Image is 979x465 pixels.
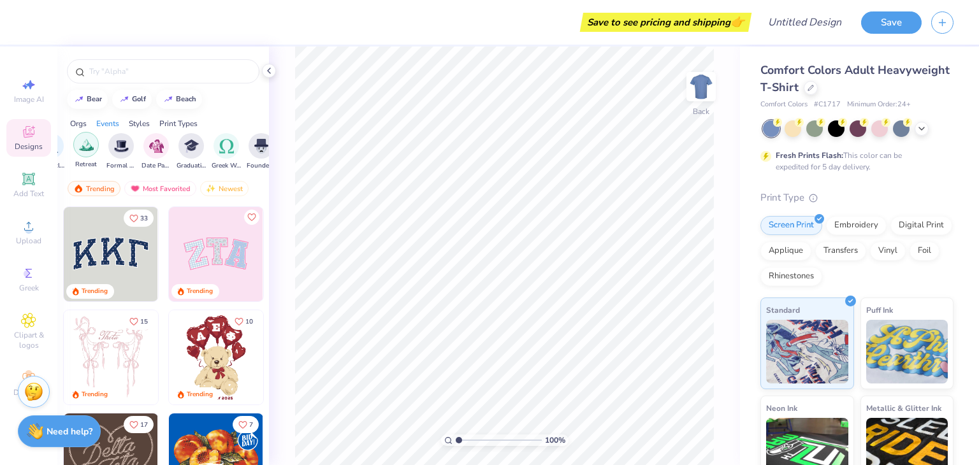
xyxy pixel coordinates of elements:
span: Greek [19,283,39,293]
span: Designs [15,141,43,152]
span: Standard [766,303,800,317]
button: Like [244,210,259,225]
div: Foil [910,241,939,261]
span: Founder’s Day [247,161,276,171]
span: Image AI [14,94,44,104]
span: 33 [140,215,148,222]
div: Save to see pricing and shipping [583,13,748,32]
input: Try "Alpha" [88,65,251,78]
img: most_fav.gif [130,184,140,193]
span: Decorate [13,387,44,397]
span: Comfort Colors Adult Heavyweight T-Shirt [760,62,950,95]
div: filter for Retreat [73,132,99,169]
div: Trending [187,287,213,296]
span: Upload [16,236,41,246]
button: Like [124,210,154,227]
button: Save [861,11,922,34]
span: 👉 [730,14,744,29]
img: 3b9aba4f-e317-4aa7-a679-c95a879539bd [64,207,158,301]
div: Orgs [70,118,87,129]
div: Vinyl [870,241,906,261]
span: 7 [249,422,253,428]
img: Standard [766,320,848,383]
div: Print Types [159,118,198,129]
button: filter button [247,133,276,171]
div: filter for Greek Week [212,133,241,171]
button: Like [124,313,154,330]
div: filter for Graduation [177,133,206,171]
div: filter for Formal & Semi [106,133,136,171]
img: trend_line.gif [119,96,129,103]
strong: Need help? [47,426,92,438]
div: Newest [200,181,249,196]
span: 100 % [545,434,565,446]
span: Add Text [13,189,44,199]
span: Greek Week [212,161,241,171]
strong: Fresh Prints Flash: [776,150,843,161]
img: 5ee11766-d822-42f5-ad4e-763472bf8dcf [263,207,357,301]
div: beach [176,96,196,103]
div: Events [96,118,119,129]
div: filter for Founder’s Day [247,133,276,171]
span: 15 [140,318,148,325]
img: Newest.gif [206,184,216,193]
div: Rhinestones [760,267,822,286]
div: Screen Print [760,216,822,235]
div: filter for Date Parties & Socials [141,133,171,171]
span: Formal & Semi [106,161,136,171]
button: Like [229,313,259,330]
img: Date Parties & Socials Image [149,139,164,154]
img: Founder’s Day Image [254,139,268,154]
div: Trending [68,181,120,196]
input: Untitled Design [758,10,852,35]
img: trend_line.gif [163,96,173,103]
span: Minimum Order: 24 + [847,99,911,110]
img: Graduation Image [184,139,199,154]
span: Graduation [177,161,206,171]
button: filter button [73,133,99,171]
img: Greek Week Image [219,139,234,154]
div: bear [87,96,102,103]
span: Neon Ink [766,401,797,415]
div: Trending [82,390,108,399]
span: Comfort Colors [760,99,808,110]
span: Metallic & Glitter Ink [866,401,941,415]
div: Styles [129,118,150,129]
div: golf [132,96,146,103]
img: 9980f5e8-e6a1-4b4a-8839-2b0e9349023c [169,207,263,301]
div: Transfers [815,241,866,261]
img: Formal & Semi Image [114,139,129,154]
div: Trending [82,287,108,296]
button: filter button [212,133,241,171]
img: Retreat Image [79,138,94,152]
div: Digital Print [890,216,952,235]
span: Clipart & logos [6,330,51,350]
button: Like [124,416,154,433]
button: beach [156,90,202,109]
div: Most Favorited [124,181,196,196]
div: This color can be expedited for 5 day delivery. [776,150,932,173]
button: golf [112,90,152,109]
span: 10 [245,318,253,325]
button: Like [233,416,259,433]
span: # C1717 [814,99,841,110]
img: trend_line.gif [74,96,84,103]
span: Puff Ink [866,303,893,317]
button: filter button [141,133,171,171]
span: 17 [140,422,148,428]
span: Retreat [75,160,97,169]
img: e74243e0-e378-47aa-a400-bc6bcb25063a [263,310,357,404]
div: Applique [760,241,811,261]
img: edfb13fc-0e43-44eb-bea2-bf7fc0dd67f9 [157,207,252,301]
img: Puff Ink [866,320,948,383]
div: Trending [187,390,213,399]
div: Back [693,106,709,117]
div: Print Type [760,190,954,205]
button: filter button [106,133,136,171]
button: filter button [177,133,206,171]
img: 83dda5b0-2158-48ca-832c-f6b4ef4c4536 [64,310,158,404]
img: Back [688,74,714,99]
button: bear [67,90,108,109]
img: trending.gif [73,184,83,193]
img: d12a98c7-f0f7-4345-bf3a-b9f1b718b86e [157,310,252,404]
